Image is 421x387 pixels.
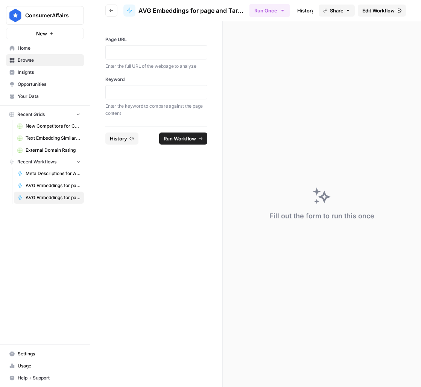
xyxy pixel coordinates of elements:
span: New [36,30,47,37]
span: AVG Embeddings for page and Target Keyword - Using Pasted page content [26,182,81,189]
button: History [105,133,138,145]
span: History [110,135,127,142]
span: Help + Support [18,375,81,381]
span: Meta Descriptions for Answer Based Pages [26,170,81,177]
span: Usage [18,363,81,369]
span: ConsumerAffairs [25,12,71,19]
span: Run Workflow [164,135,196,142]
span: AVG Embeddings for page and Target Keyword [138,6,243,15]
div: Fill out the form to run this once [269,211,374,221]
a: External Domain Rating [14,144,84,156]
a: Text Embedding Similarity [14,132,84,144]
button: New [6,28,84,39]
span: Settings [18,350,81,357]
button: Recent Grids [6,109,84,120]
button: Workspace: ConsumerAffairs [6,6,84,25]
span: New Competitors for Category Gap [26,123,81,130]
a: New Competitors for Category Gap [14,120,84,132]
span: Edit Workflow [362,7,395,14]
button: Run Workflow [159,133,207,145]
img: ConsumerAffairs Logo [9,9,22,22]
a: Settings [6,348,84,360]
span: Insights [18,69,81,76]
a: Your Data [6,90,84,102]
a: Meta Descriptions for Answer Based Pages [14,168,84,180]
p: Enter the keyword to compare against the page content [105,102,207,117]
span: AVG Embeddings for page and Target Keyword [26,194,81,201]
span: Browse [18,57,81,64]
a: History [293,5,319,17]
button: Share [319,5,355,17]
span: Your Data [18,93,81,100]
span: Opportunities [18,81,81,88]
button: Help + Support [6,372,84,384]
a: Opportunities [6,78,84,90]
button: Recent Workflows [6,156,84,168]
span: Recent Grids [17,111,45,118]
label: Page URL [105,36,207,43]
a: Insights [6,66,84,78]
a: AVG Embeddings for page and Target Keyword [14,192,84,204]
span: Recent Workflows [17,158,56,165]
span: External Domain Rating [26,147,81,154]
span: Home [18,45,81,52]
span: Text Embedding Similarity [26,135,81,142]
a: AVG Embeddings for page and Target Keyword [123,5,243,17]
a: Edit Workflow [358,5,406,17]
a: AVG Embeddings for page and Target Keyword - Using Pasted page content [14,180,84,192]
p: Enter the full URL of the webpage to analyze [105,62,207,70]
a: Usage [6,360,84,372]
span: Share [330,7,343,14]
a: Browse [6,54,84,66]
button: Run Once [249,4,290,17]
label: Keyword [105,76,207,83]
a: Home [6,42,84,54]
